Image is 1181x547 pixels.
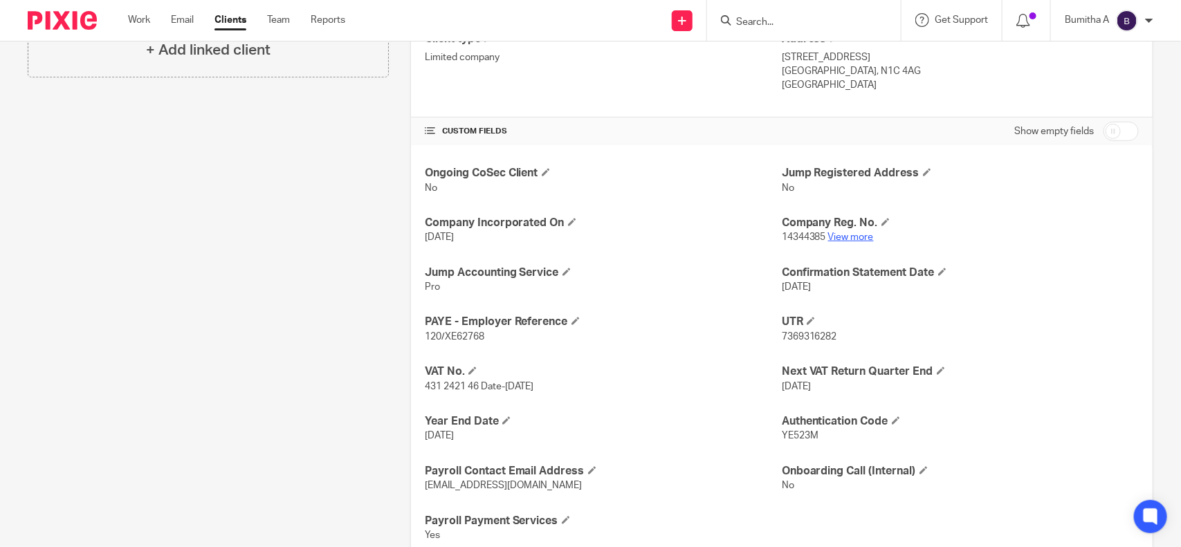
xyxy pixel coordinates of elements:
[782,414,1139,429] h4: Authentication Code
[425,514,782,528] h4: Payroll Payment Services
[214,13,246,27] a: Clients
[425,282,440,292] span: Pro
[28,11,97,30] img: Pixie
[146,39,271,61] h4: + Add linked client
[425,382,534,391] span: 431 2421 46 Date-[DATE]
[782,315,1139,329] h4: UTR
[828,232,874,242] a: View more
[782,382,811,391] span: [DATE]
[425,332,484,342] span: 120/XE62768
[425,431,454,441] span: [DATE]
[782,166,1139,180] h4: Jump Registered Address
[782,464,1139,479] h4: Onboarding Call (Internal)
[782,431,818,441] span: YE523M
[935,15,988,25] span: Get Support
[425,266,782,280] h4: Jump Accounting Service
[425,530,440,540] span: Yes
[311,13,345,27] a: Reports
[1116,10,1138,32] img: svg%3E
[782,282,811,292] span: [DATE]
[425,126,782,137] h4: CUSTOM FIELDS
[425,216,782,230] h4: Company Incorporated On
[782,64,1139,78] p: [GEOGRAPHIC_DATA], N1C 4AG
[425,315,782,329] h4: PAYE - Employer Reference
[425,232,454,242] span: [DATE]
[782,481,794,490] span: No
[782,216,1139,230] h4: Company Reg. No.
[782,364,1139,379] h4: Next VAT Return Quarter End
[425,183,437,193] span: No
[782,78,1139,92] p: [GEOGRAPHIC_DATA]
[782,50,1139,64] p: [STREET_ADDRESS]
[782,232,826,242] span: 14344385
[425,481,583,490] span: [EMAIL_ADDRESS][DOMAIN_NAME]
[735,17,859,29] input: Search
[782,332,837,342] span: 7369316282
[782,183,794,193] span: No
[425,364,782,379] h4: VAT No.
[1014,124,1094,138] label: Show empty fields
[425,464,782,479] h4: Payroll Contact Email Address
[267,13,290,27] a: Team
[425,414,782,429] h4: Year End Date
[425,50,782,64] p: Limited company
[782,266,1139,280] h4: Confirmation Statement Date
[128,13,150,27] a: Work
[1065,13,1109,27] p: Bumitha A
[171,13,194,27] a: Email
[425,166,782,180] h4: Ongoing CoSec Client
